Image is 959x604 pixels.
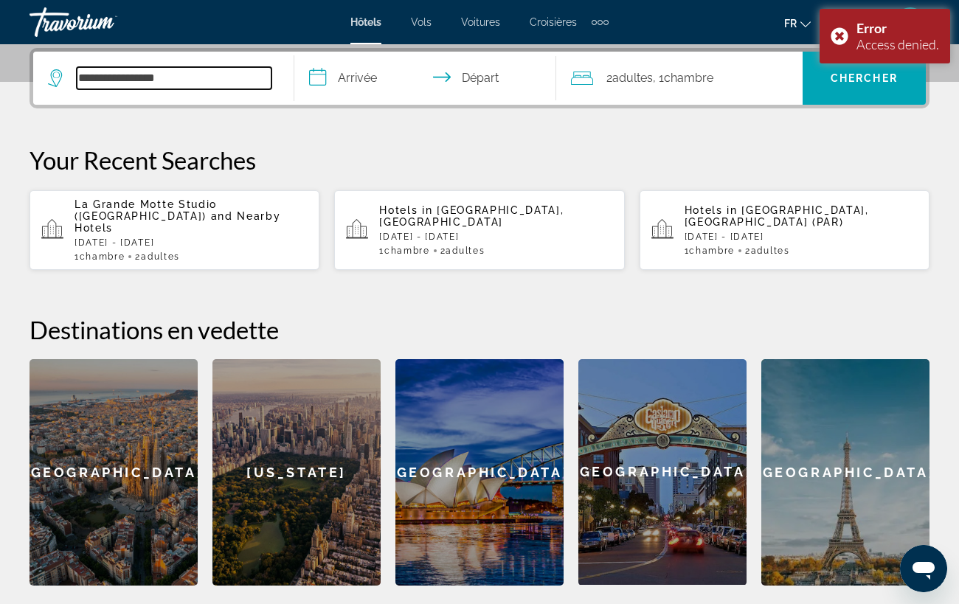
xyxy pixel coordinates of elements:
[379,204,564,228] span: [GEOGRAPHIC_DATA], [GEOGRAPHIC_DATA]
[75,237,308,248] p: [DATE] - [DATE]
[446,246,485,256] span: Adultes
[379,246,429,256] span: 1
[653,68,713,88] span: , 1
[664,71,713,85] span: Chambre
[606,68,653,88] span: 2
[784,18,797,29] span: fr
[803,52,926,105] button: Chercher
[856,36,939,52] div: Access denied.
[685,232,918,242] p: [DATE] - [DATE]
[30,315,929,344] h2: Destinations en vedette
[75,198,217,222] span: La Grande Motte Studio ([GEOGRAPHIC_DATA])
[75,251,125,262] span: 1
[685,204,869,228] span: [GEOGRAPHIC_DATA], [GEOGRAPHIC_DATA] (PAR)
[831,72,898,84] span: Chercher
[350,16,381,28] a: Hôtels
[30,359,198,586] a: [GEOGRAPHIC_DATA]
[640,190,929,271] button: Hotels in [GEOGRAPHIC_DATA], [GEOGRAPHIC_DATA] (PAR)[DATE] - [DATE]1Chambre2Adultes
[784,13,811,34] button: Change language
[334,190,624,271] button: Hotels in [GEOGRAPHIC_DATA], [GEOGRAPHIC_DATA][DATE] - [DATE]1Chambre2Adultes
[891,7,929,38] button: User Menu
[294,52,555,105] button: Check in and out dates
[900,545,947,592] iframe: Bouton de lancement de la fenêtre de messagerie
[745,246,789,256] span: 2
[751,246,790,256] span: Adultes
[212,359,381,586] a: [US_STATE]
[379,204,432,216] span: Hotels in
[80,251,125,262] span: Chambre
[395,359,564,586] a: [GEOGRAPHIC_DATA]
[135,251,179,262] span: 2
[685,246,735,256] span: 1
[75,210,280,234] span: and Nearby Hotels
[384,246,430,256] span: Chambre
[689,246,735,256] span: Chambre
[578,359,747,585] div: [GEOGRAPHIC_DATA]
[440,246,485,256] span: 2
[33,52,926,105] div: Search widget
[141,251,180,262] span: Adultes
[592,10,609,34] button: Extra navigation items
[856,20,939,36] div: Error
[30,190,319,271] button: La Grande Motte Studio ([GEOGRAPHIC_DATA]) and Nearby Hotels[DATE] - [DATE]1Chambre2Adultes
[612,71,653,85] span: Adultes
[30,3,177,41] a: Travorium
[530,16,577,28] a: Croisières
[685,204,738,216] span: Hotels in
[761,359,929,586] a: [GEOGRAPHIC_DATA]
[411,16,432,28] a: Vols
[379,232,612,242] p: [DATE] - [DATE]
[556,52,803,105] button: Travelers: 2 adults, 0 children
[30,145,929,175] p: Your Recent Searches
[461,16,500,28] a: Voitures
[578,359,747,586] a: [GEOGRAPHIC_DATA]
